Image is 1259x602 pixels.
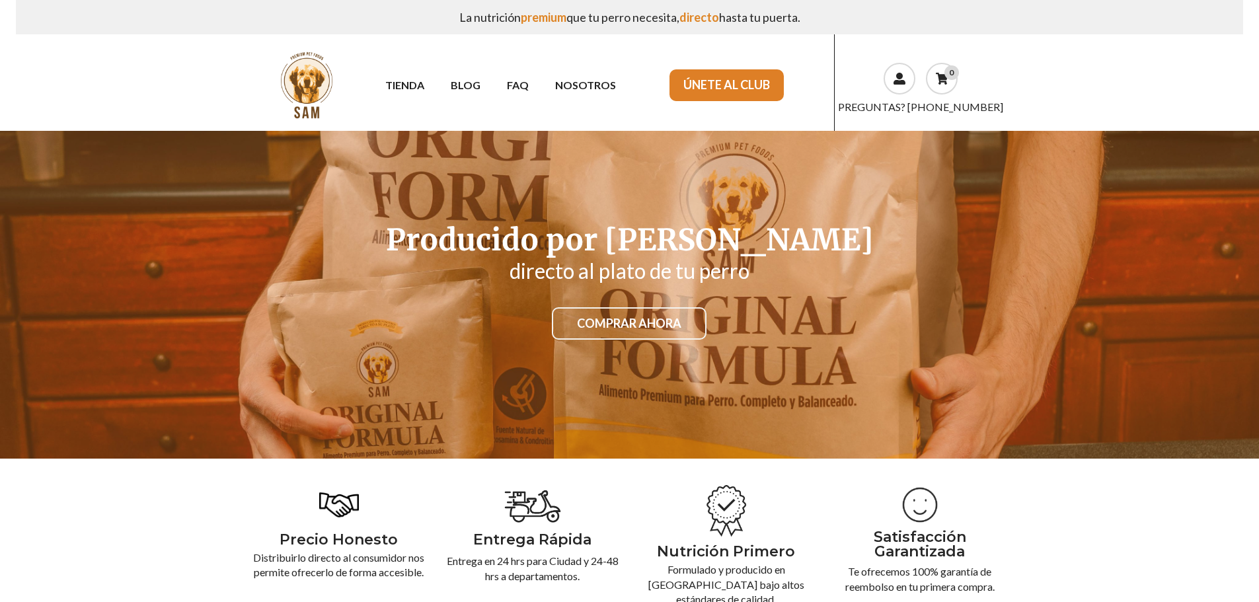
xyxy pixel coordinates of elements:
[900,485,940,525] img: templates_071_photo-5.png
[833,530,1006,559] h4: Satisfacción Garantizada
[679,10,719,24] span: directo
[833,564,1006,594] p: Te ofrecemos 100% garantía de reembolso en tu primera compra.
[253,260,1007,282] h2: directo al plato de tu perro
[446,554,619,583] p: Entrega en 24 hrs para Ciudad y 24-48 hrs a departamentos.
[669,69,784,101] a: ÚNETE AL CLUB
[838,100,1003,113] a: PREGUNTAS? [PHONE_NUMBER]
[494,73,542,96] a: FAQ
[253,225,1007,255] h1: Producido por [PERSON_NAME]
[504,485,562,526] img: iconos-homepage.png
[272,50,342,120] img: sam.png
[446,531,619,548] h4: Entrega Rápida
[253,530,426,550] p: Precio Honesto
[372,73,438,96] a: TIENDA
[701,485,752,537] img: 2.png
[542,73,629,96] a: NOSOTROS
[552,307,706,340] a: COMPRAR AHORA
[253,550,426,580] p: Distribuirlo directo al consumidor nos permite ofrecerlo de forma accesible.
[438,73,494,96] a: BLOG
[26,5,1232,29] p: La nutrición que tu perro necesita, hasta tu puerta.
[926,63,958,94] a: 0
[944,65,959,80] div: 0
[521,10,566,24] span: premium
[319,485,359,525] img: 493808.png
[640,542,812,562] p: Nutrición Primero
